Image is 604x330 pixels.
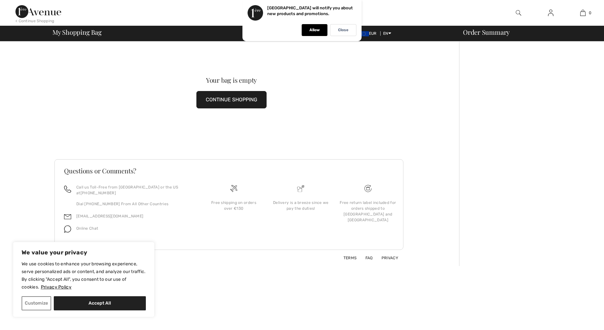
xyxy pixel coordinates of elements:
[64,168,394,174] h3: Questions or Comments?
[76,184,193,196] p: Call us Toll-Free from [GEOGRAPHIC_DATA] or the US at
[516,9,521,17] img: search the website
[41,284,72,290] a: Privacy Policy
[15,18,54,24] div: < Continue Shopping
[64,186,71,193] img: call
[580,9,586,17] img: My Bag
[76,201,193,207] p: Dial [PHONE_NUMBER] From All Other Countries
[543,9,559,17] a: Sign In
[567,9,599,17] a: 0
[374,256,398,260] a: Privacy
[15,5,61,18] img: 1ère Avenue
[383,31,391,36] span: EN
[22,296,51,310] button: Customize
[72,77,391,83] div: Your bag is empty
[76,214,143,218] a: [EMAIL_ADDRESS][DOMAIN_NAME]
[22,260,146,291] p: We use cookies to enhance your browsing experience, serve personalized ads or content, and analyz...
[309,28,320,32] p: Allow
[336,256,357,260] a: Terms
[589,10,591,16] span: 0
[64,213,71,220] img: email
[22,249,146,256] p: We value your privacy
[13,242,155,317] div: We value your privacy
[338,28,348,32] p: Close
[340,200,396,223] div: Free return label included for orders shipped to [GEOGRAPHIC_DATA] and [GEOGRAPHIC_DATA]
[64,225,71,233] img: chat
[297,185,304,192] img: Delivery is a breeze since we pay the duties!
[359,31,369,36] img: Euro
[230,185,237,192] img: Free shipping on orders over &#8364;130
[76,226,98,231] span: Online Chat
[272,200,329,211] div: Delivery is a breeze since we pay the duties!
[205,200,262,211] div: Free shipping on orders over €130
[196,91,267,108] button: CONTINUE SHOPPING
[267,5,353,16] p: [GEOGRAPHIC_DATA] will notify you about new products and promotions.
[54,296,146,310] button: Accept All
[455,29,600,35] div: Order Summary
[548,9,553,17] img: My Info
[359,31,379,36] span: EUR
[80,191,116,195] a: [PHONE_NUMBER]
[358,256,373,260] a: FAQ
[52,29,102,35] span: My Shopping Bag
[364,185,372,192] img: Free shipping on orders over &#8364;130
